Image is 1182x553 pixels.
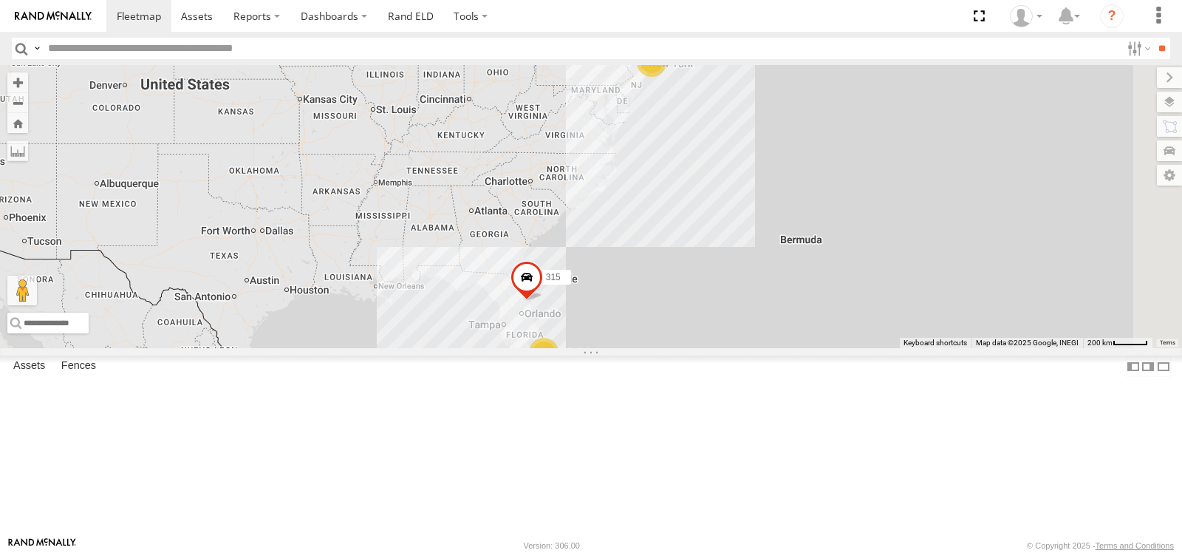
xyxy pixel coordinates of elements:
[8,538,76,553] a: Visit our Website
[1121,38,1153,59] label: Search Filter Options
[7,140,28,161] label: Measure
[524,541,580,550] div: Version: 306.00
[1100,4,1124,28] i: ?
[7,276,37,305] button: Drag Pegman onto the map to open Street View
[976,339,1079,347] span: Map data ©2025 Google, INEGI
[7,92,28,113] button: Zoom out
[15,11,92,21] img: rand-logo.svg
[1157,165,1182,186] label: Map Settings
[637,47,666,77] div: 8
[54,356,103,377] label: Fences
[31,38,43,59] label: Search Query
[1087,339,1113,347] span: 200 km
[1156,356,1171,377] label: Hide Summary Table
[1083,338,1152,348] button: Map Scale: 200 km per 44 pixels
[1027,541,1174,550] div: © Copyright 2025 -
[1126,356,1141,377] label: Dock Summary Table to the Left
[7,72,28,92] button: Zoom in
[529,338,558,367] div: 2
[1160,339,1175,345] a: Terms (opens in new tab)
[1141,356,1155,377] label: Dock Summary Table to the Right
[903,338,967,348] button: Keyboard shortcuts
[546,272,561,282] span: 315
[7,113,28,133] button: Zoom Home
[1005,5,1048,27] div: Victor Calcano Jr
[1096,541,1174,550] a: Terms and Conditions
[6,356,52,377] label: Assets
